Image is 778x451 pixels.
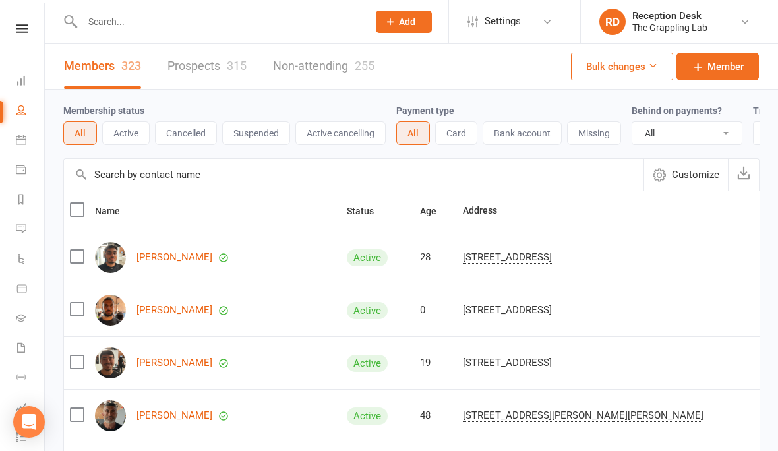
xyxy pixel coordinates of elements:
[295,121,386,145] button: Active cancelling
[485,7,521,36] span: Settings
[16,156,45,186] a: Payments
[347,249,388,266] div: Active
[13,406,45,438] div: Open Intercom Messenger
[121,59,141,73] div: 323
[16,186,45,216] a: Reports
[676,53,759,80] a: Member
[643,159,728,191] button: Customize
[64,44,141,89] a: Members323
[632,10,707,22] div: Reception Desk
[64,159,643,191] input: Search by contact name
[155,121,217,145] button: Cancelled
[167,44,247,89] a: Prospects315
[63,121,97,145] button: All
[632,105,722,116] label: Behind on payments?
[599,9,626,35] div: RD
[396,105,454,116] label: Payment type
[347,302,388,319] div: Active
[95,206,135,216] span: Name
[457,191,758,231] th: Address
[16,275,45,305] a: Product Sales
[136,410,212,421] a: [PERSON_NAME]
[136,252,212,263] a: [PERSON_NAME]
[102,121,150,145] button: Active
[567,121,621,145] button: Missing
[347,206,388,216] span: Status
[347,203,388,219] button: Status
[136,305,212,316] a: [PERSON_NAME]
[95,203,135,219] button: Name
[376,11,432,33] button: Add
[227,59,247,73] div: 315
[136,357,212,369] a: [PERSON_NAME]
[78,13,359,31] input: Search...
[435,121,477,145] button: Card
[396,121,430,145] button: All
[420,203,451,219] button: Age
[16,67,45,97] a: Dashboard
[420,206,451,216] span: Age
[632,22,707,34] div: The Grappling Lab
[347,407,388,425] div: Active
[16,127,45,156] a: Calendar
[420,252,451,263] div: 28
[399,16,415,27] span: Add
[16,97,45,127] a: People
[347,355,388,372] div: Active
[420,305,451,316] div: 0
[707,59,744,75] span: Member
[63,105,144,116] label: Membership status
[355,59,374,73] div: 255
[273,44,374,89] a: Non-attending255
[672,167,719,183] span: Customize
[571,53,673,80] button: Bulk changes
[16,394,45,423] a: Assessments
[483,121,562,145] button: Bank account
[222,121,290,145] button: Suspended
[420,410,451,421] div: 48
[420,357,451,369] div: 19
